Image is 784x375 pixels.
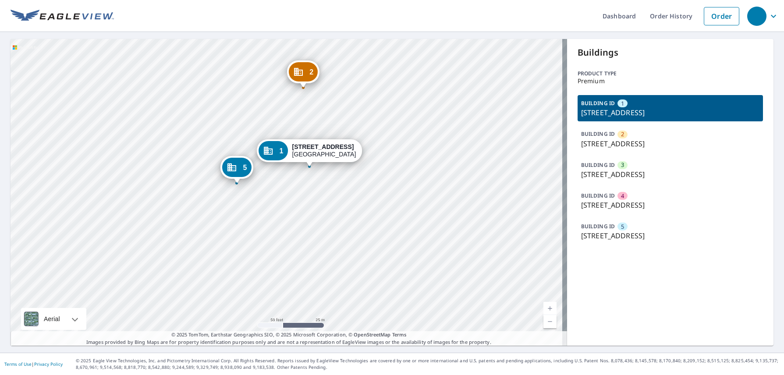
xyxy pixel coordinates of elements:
p: Buildings [578,46,763,59]
div: Dropped pin, building 5, Commercial property, 750 W Elkcam Circle Marco Island, FL 34145-2212 [220,156,253,183]
span: © 2025 TomTom, Earthstar Geographics SIO, © 2025 Microsoft Corporation, © [171,331,407,339]
span: 4 [621,192,624,200]
a: Current Level 19, Zoom Out [543,315,557,328]
span: 1 [621,99,624,108]
strong: [STREET_ADDRESS] [292,143,354,150]
p: [STREET_ADDRESS] [581,230,759,241]
span: 2 [621,130,624,138]
span: 2 [309,69,313,75]
div: [GEOGRAPHIC_DATA] [292,143,356,158]
p: [STREET_ADDRESS] [581,107,759,118]
a: Privacy Policy [34,361,63,367]
p: BUILDING ID [581,223,615,230]
a: Current Level 19, Zoom In [543,302,557,315]
div: Dropped pin, building 1, Commercial property, 730 W Elkcam Cir Marco Island, FL 34145 [257,139,362,166]
p: | [4,361,63,367]
span: 5 [621,223,624,231]
p: BUILDING ID [581,161,615,169]
img: EV Logo [11,10,114,23]
p: [STREET_ADDRESS] [581,169,759,180]
p: [STREET_ADDRESS] [581,200,759,210]
p: Premium [578,78,763,85]
span: 3 [621,161,624,169]
p: BUILDING ID [581,99,615,107]
div: Dropped pin, building 2, Commercial property, 750 W Elkcam Cir Marco Island, FL 34145 [287,60,319,88]
a: Order [704,7,739,25]
p: Product type [578,70,763,78]
a: Terms of Use [4,361,32,367]
div: Aerial [21,308,86,330]
a: Terms [392,331,407,338]
div: Aerial [41,308,63,330]
a: OpenStreetMap [354,331,390,338]
span: 5 [243,164,247,171]
span: 1 [280,148,284,154]
p: © 2025 Eagle View Technologies, Inc. and Pictometry International Corp. All Rights Reserved. Repo... [76,357,780,371]
p: Images provided by Bing Maps are for property identification purposes only and are not a represen... [11,331,567,346]
p: BUILDING ID [581,130,615,138]
p: BUILDING ID [581,192,615,199]
p: [STREET_ADDRESS] [581,138,759,149]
